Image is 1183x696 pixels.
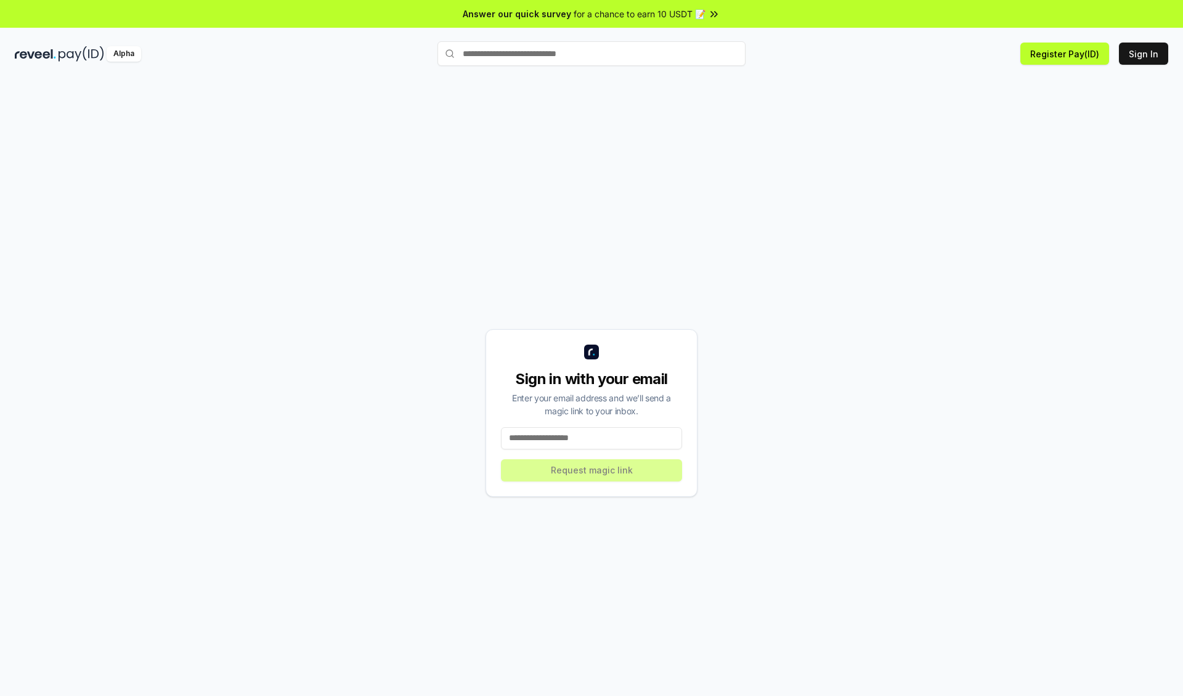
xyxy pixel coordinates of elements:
span: for a chance to earn 10 USDT 📝 [574,7,705,20]
div: Alpha [107,46,141,62]
div: Enter your email address and we’ll send a magic link to your inbox. [501,391,682,417]
div: Sign in with your email [501,369,682,389]
img: reveel_dark [15,46,56,62]
img: pay_id [59,46,104,62]
button: Register Pay(ID) [1020,43,1109,65]
span: Answer our quick survey [463,7,571,20]
button: Sign In [1119,43,1168,65]
img: logo_small [584,345,599,359]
